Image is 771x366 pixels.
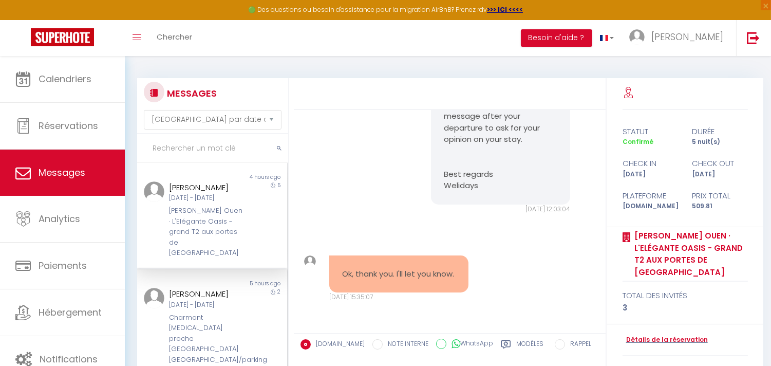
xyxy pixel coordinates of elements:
[623,289,748,302] div: total des invités
[304,255,316,267] img: ...
[169,181,243,194] div: [PERSON_NAME]
[623,137,653,146] span: Confirmé
[685,157,755,170] div: check out
[444,169,557,192] p: Best regards Welidays
[39,166,85,179] span: Messages
[616,125,685,138] div: statut
[39,72,91,85] span: Calendriers
[623,302,748,314] div: 3
[169,193,243,203] div: [DATE] - [DATE]
[516,339,543,352] label: Modèles
[685,137,755,147] div: 5 nuit(s)
[40,353,98,365] span: Notifications
[157,31,192,42] span: Chercher
[487,5,523,14] a: >>> ICI <<<<
[169,313,243,365] div: Charmant [MEDICAL_DATA] proche [GEOGRAPHIC_DATA] [GEOGRAPHIC_DATA]/parking
[383,339,428,351] label: NOTE INTERNE
[212,280,287,288] div: 5 hours ago
[277,288,280,296] span: 2
[747,31,760,44] img: logout
[169,300,243,310] div: [DATE] - [DATE]
[39,119,98,132] span: Réservations
[616,170,685,179] div: [DATE]
[685,202,755,211] div: 509.81
[39,212,80,225] span: Analytics
[685,170,755,179] div: [DATE]
[616,202,685,211] div: [DOMAIN_NAME]
[629,29,645,45] img: ...
[39,306,102,319] span: Hébergement
[565,339,591,351] label: RAPPEL
[31,28,94,46] img: Super Booking
[169,206,243,258] div: [PERSON_NAME] Ouen · L'Elégante Oasis - grand T2 aux portes de [GEOGRAPHIC_DATA]
[521,29,592,47] button: Besoin d'aide ?
[623,335,708,345] a: Détails de la réservation
[446,339,493,350] label: WhatsApp
[342,268,456,280] pre: Ok, thank you. I'll let you know.
[144,288,164,308] img: ...
[169,288,243,300] div: [PERSON_NAME]
[137,134,288,163] input: Rechercher un mot clé
[329,292,468,302] div: [DATE] 15:35:07
[277,181,280,189] span: 5
[631,230,748,278] a: [PERSON_NAME] Ouen · L'Elégante Oasis - grand T2 aux portes de [GEOGRAPHIC_DATA]
[39,259,87,272] span: Paiements
[651,30,723,43] span: [PERSON_NAME]
[444,99,557,145] p: We will send you a specific message after your departure to ask for your opinion on your stay.
[685,190,755,202] div: Prix total
[622,20,736,56] a: ... [PERSON_NAME]
[685,125,755,138] div: durée
[311,339,365,351] label: [DOMAIN_NAME]
[431,205,570,214] div: [DATE] 12:03:04
[144,181,164,202] img: ...
[212,173,287,181] div: 4 hours ago
[616,190,685,202] div: Plateforme
[616,157,685,170] div: check in
[149,20,200,56] a: Chercher
[164,82,217,105] h3: MESSAGES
